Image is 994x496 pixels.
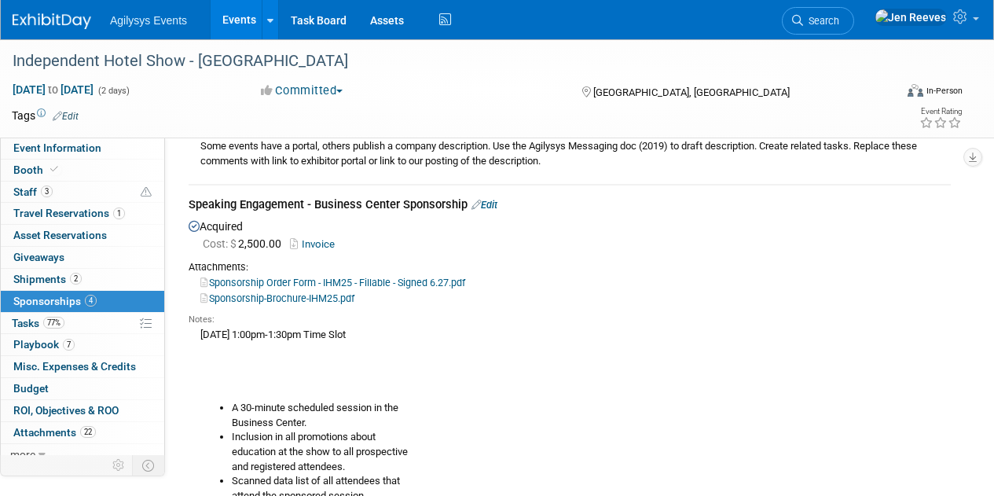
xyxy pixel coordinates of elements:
a: Edit [471,199,497,211]
div: Speaking Engagement - Business Center Sponsorship [189,197,951,216]
span: Travel Reservations [13,207,125,219]
span: Booth [13,163,61,176]
span: more [10,448,35,461]
span: Search [803,15,839,27]
button: Committed [255,83,349,99]
span: Event Information [13,141,101,154]
span: Potential Scheduling Conflict -- at least one attendee is tagged in another overlapping event. [141,186,152,200]
span: 4 [85,295,97,307]
a: Invoice [290,238,341,250]
a: ROI, Objectives & ROO [1,400,164,421]
td: Toggle Event Tabs [133,455,165,476]
span: 3 [41,186,53,197]
li: A 30-minute scheduled session in the Business Center. [232,401,951,430]
td: Personalize Event Tab Strip [105,455,133,476]
span: 2,500.00 [203,237,288,250]
a: Asset Reservations [1,225,164,246]
span: Giveaways [13,251,64,263]
img: ExhibitDay [13,13,91,29]
span: [GEOGRAPHIC_DATA], [GEOGRAPHIC_DATA] [593,86,790,98]
a: Staff3 [1,182,164,203]
span: [DATE] [DATE] [12,83,94,97]
a: Attachments22 [1,422,164,443]
div: Event Rating [919,108,962,116]
a: Sponsorship Order Form - IHM25 - Fillable - Signed 6.27.pdf [200,277,465,288]
span: Attachments [13,426,96,439]
img: Format-Inperson.png [908,84,923,97]
a: Giveaways [1,247,164,268]
a: Travel Reservations1 [1,203,164,224]
span: 1 [113,208,125,219]
a: Playbook7 [1,334,164,355]
div: Some events have a portal, others publish a company description. Use the Agilysys Messaging doc (... [189,138,951,168]
div: Notes: [189,314,951,326]
a: more [1,444,164,465]
a: Edit [53,111,79,122]
span: (2 days) [97,86,130,96]
span: Misc. Expenses & Credits [13,360,136,373]
span: Budget [13,382,49,395]
span: Agilysys Events [110,14,187,27]
a: Booth [1,160,164,181]
span: Cost: $ [203,237,238,250]
img: Jen Reeves [875,9,947,26]
a: Tasks77% [1,313,164,334]
div: Independent Hotel Show - [GEOGRAPHIC_DATA] [7,47,882,75]
a: Shipments2 [1,269,164,290]
span: Sponsorships [13,295,97,307]
i: Booth reservation complete [50,165,58,174]
span: Asset Reservations [13,229,107,241]
div: In-Person [926,85,963,97]
li: Inclusion in all promotions about education at the show to all prospective and registered attendees. [232,430,951,474]
a: Sponsorships4 [1,291,164,312]
div: Event Format [823,82,963,105]
a: Budget [1,378,164,399]
a: Sponsorship-Brochure-IHM25.pdf [200,292,354,304]
span: ROI, Objectives & ROO [13,404,119,417]
div: Attachments: [189,260,951,274]
span: Tasks [12,317,64,329]
a: Search [782,7,854,35]
a: Misc. Expenses & Credits [1,356,164,377]
td: Tags [12,108,79,123]
span: 7 [63,339,75,351]
span: 77% [43,317,64,329]
a: Event Information [1,138,164,159]
span: 22 [80,426,96,438]
span: 2 [70,273,82,285]
span: Shipments [13,273,82,285]
span: Playbook [13,338,75,351]
span: to [46,83,61,96]
span: Staff [13,186,53,198]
